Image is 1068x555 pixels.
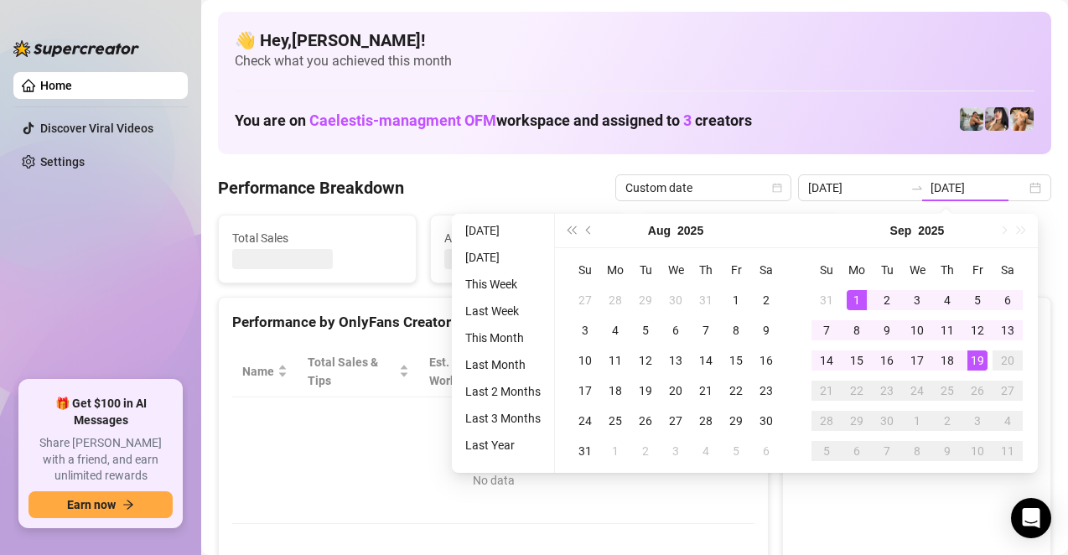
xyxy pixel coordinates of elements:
[242,362,274,381] span: Name
[218,176,404,200] h4: Performance Breakdown
[429,353,519,390] div: Est. Hours Worked
[656,229,826,247] span: Messages Sent
[249,471,738,490] div: No data
[796,311,1037,334] div: Sales by OnlyFans Creator
[683,112,692,129] span: 3
[298,346,419,397] th: Total Sales & Tips
[308,353,396,390] span: Total Sales & Tips
[235,112,752,130] h1: You are on workspace and assigned to creators
[1010,107,1034,131] img: Shalva
[772,183,782,193] span: calendar
[625,175,781,200] span: Custom date
[637,346,755,397] th: Chat Conversion
[985,107,1008,131] img: Babydanix
[13,40,139,57] img: logo-BBDzfeDw.svg
[40,79,72,92] a: Home
[542,346,637,397] th: Sales / Hour
[910,181,924,195] span: swap-right
[40,122,153,135] a: Discover Viral Videos
[808,179,904,197] input: Start date
[40,155,85,169] a: Settings
[931,179,1026,197] input: End date
[232,346,298,397] th: Name
[960,107,983,131] img: SivanSecret
[235,52,1034,70] span: Check what you achieved this month
[1011,498,1051,538] div: Open Intercom Messenger
[235,29,1034,52] h4: 👋 Hey, [PERSON_NAME] !
[232,311,754,334] div: Performance by OnlyFans Creator
[647,353,732,390] span: Chat Conversion
[309,112,496,129] span: Caelestis-managment OFM
[29,435,173,485] span: Share [PERSON_NAME] with a friend, and earn unlimited rewards
[29,491,173,518] button: Earn nowarrow-right
[29,396,173,428] span: 🎁 Get $100 in AI Messages
[552,353,614,390] span: Sales / Hour
[444,229,614,247] span: Active Chats
[910,181,924,195] span: to
[122,499,134,511] span: arrow-right
[232,229,402,247] span: Total Sales
[67,498,116,511] span: Earn now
